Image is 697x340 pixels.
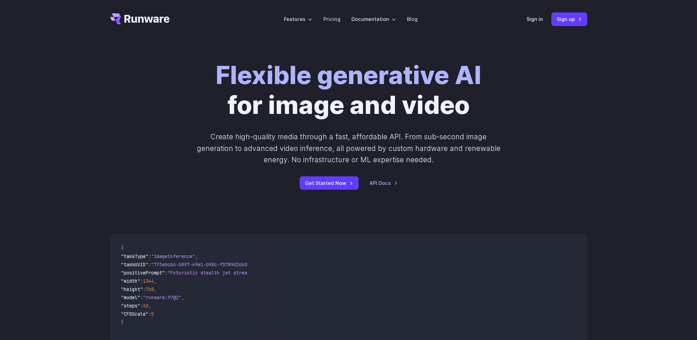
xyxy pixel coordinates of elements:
span: , [148,303,151,309]
span: "imageInference" [151,253,195,259]
a: Pricing [323,15,340,23]
p: Create high-quality media through a fast, affordable API. From sub-second image generation to adv... [196,131,501,165]
span: "height" [121,286,143,292]
span: "positivePrompt" [121,270,165,276]
span: "runware:97@2" [143,294,181,301]
span: 5 [151,311,154,317]
span: "taskUUID" [121,261,148,268]
label: Features [284,15,312,23]
span: : [165,270,168,276]
a: Blog [407,15,418,23]
span: "taskType" [121,253,148,259]
span: : [140,294,143,301]
span: 40 [143,303,148,309]
span: , [181,294,184,301]
span: : [148,253,151,259]
span: "Futuristic stealth jet streaking through a neon-lit cityscape with glowing purple exhaust" [168,270,417,276]
span: { [121,245,124,251]
span: "model" [121,294,140,301]
span: "CFGScale" [121,311,148,317]
span: "steps" [121,303,140,309]
a: API Docs [370,179,398,187]
span: , [154,286,157,292]
a: Go to / [110,13,170,24]
span: , [154,278,157,284]
a: Sign in [527,15,543,23]
span: : [148,261,151,268]
strong: Flexible generative AI [216,60,481,90]
span: } [121,319,124,325]
span: : [143,286,146,292]
span: "width" [121,278,140,284]
span: : [140,278,143,284]
span: : [148,311,151,317]
a: Sign up [551,12,587,26]
span: "7f3ebcb6-b897-49e1-b98c-f5789d2d40d7" [151,261,255,268]
span: , [195,253,198,259]
span: : [140,303,143,309]
a: Get Started Now [300,176,359,190]
label: Documentation [351,15,396,23]
h1: for image and video [216,60,481,120]
span: 768 [146,286,154,292]
span: 1344 [143,278,154,284]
